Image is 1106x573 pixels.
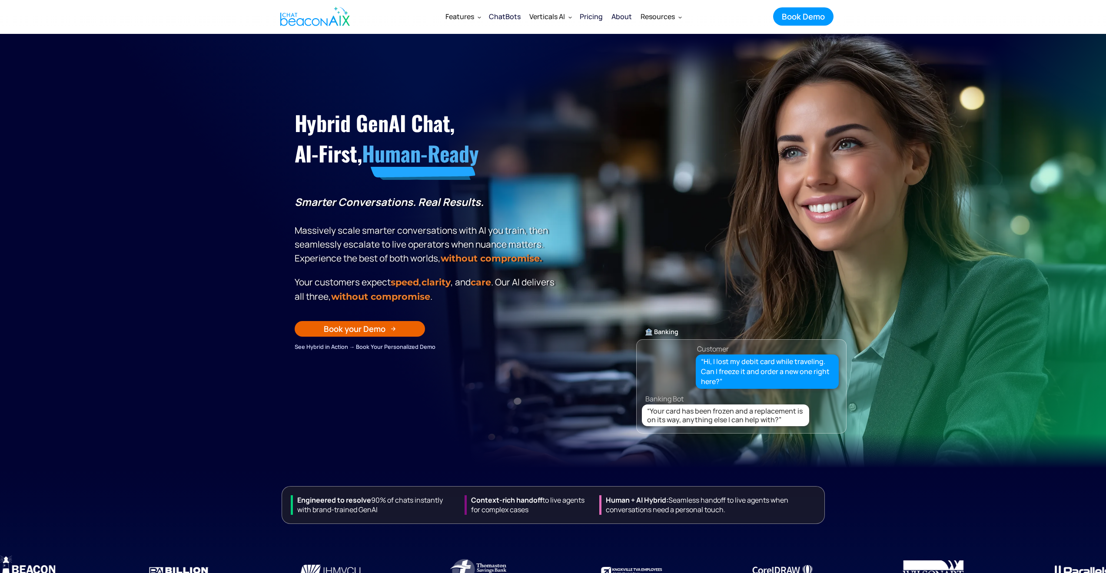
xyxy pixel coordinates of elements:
div: Verticals AI [525,6,575,27]
div: About [611,10,632,23]
div: Features [441,6,485,27]
div: Features [445,10,474,23]
div: 🏦 Banking [637,326,846,338]
div: Customer [697,343,729,355]
img: Dropdown [478,15,481,19]
span: without compromise [331,291,430,302]
p: Your customers expect , , and . Our Al delivers all three, . [295,275,558,304]
div: Book Demo [782,11,825,22]
div: Seamless handoff to live agents when conversations need a personal touch. [599,495,820,515]
div: Verticals AI [529,10,565,23]
img: Dropdown [678,15,682,19]
a: About [607,5,636,28]
img: Dropdown [568,15,572,19]
div: Book your Demo [324,323,385,335]
strong: Engineered to resolve [297,495,371,505]
p: Massively scale smarter conversations with AI you train, then seamlessly escalate to live operato... [295,195,558,265]
div: Resources [636,6,685,27]
a: home [273,1,355,32]
div: to live agents for complex cases [465,495,592,515]
strong: Human + Al Hybrid: [606,495,668,505]
a: ChatBots [485,5,525,28]
strong: speed [391,277,419,288]
strong: without compromise. [441,253,542,264]
div: “Hi, I lost my debit card while traveling. Can I freeze it and order a new one right here?” [701,357,834,387]
div: Resources [641,10,675,23]
a: Book Demo [773,7,834,26]
a: Book your Demo [295,321,425,337]
span: clarity [422,277,451,288]
div: Pricing [580,10,603,23]
span: Human-Ready [362,138,479,169]
strong: Context-rich handoff [471,495,542,505]
div: ChatBots [489,10,521,23]
div: See Hybrid in Action → Book Your Personalized Demo [295,342,558,351]
span: care [471,277,491,288]
h1: Hybrid GenAI Chat, AI-First, [295,108,558,169]
img: Arrow [391,326,396,331]
strong: Smarter Conversations. Real Results. [295,195,484,209]
a: Pricing [575,5,607,28]
div: 90% of chats instantly with brand-trained GenAI [291,495,458,515]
